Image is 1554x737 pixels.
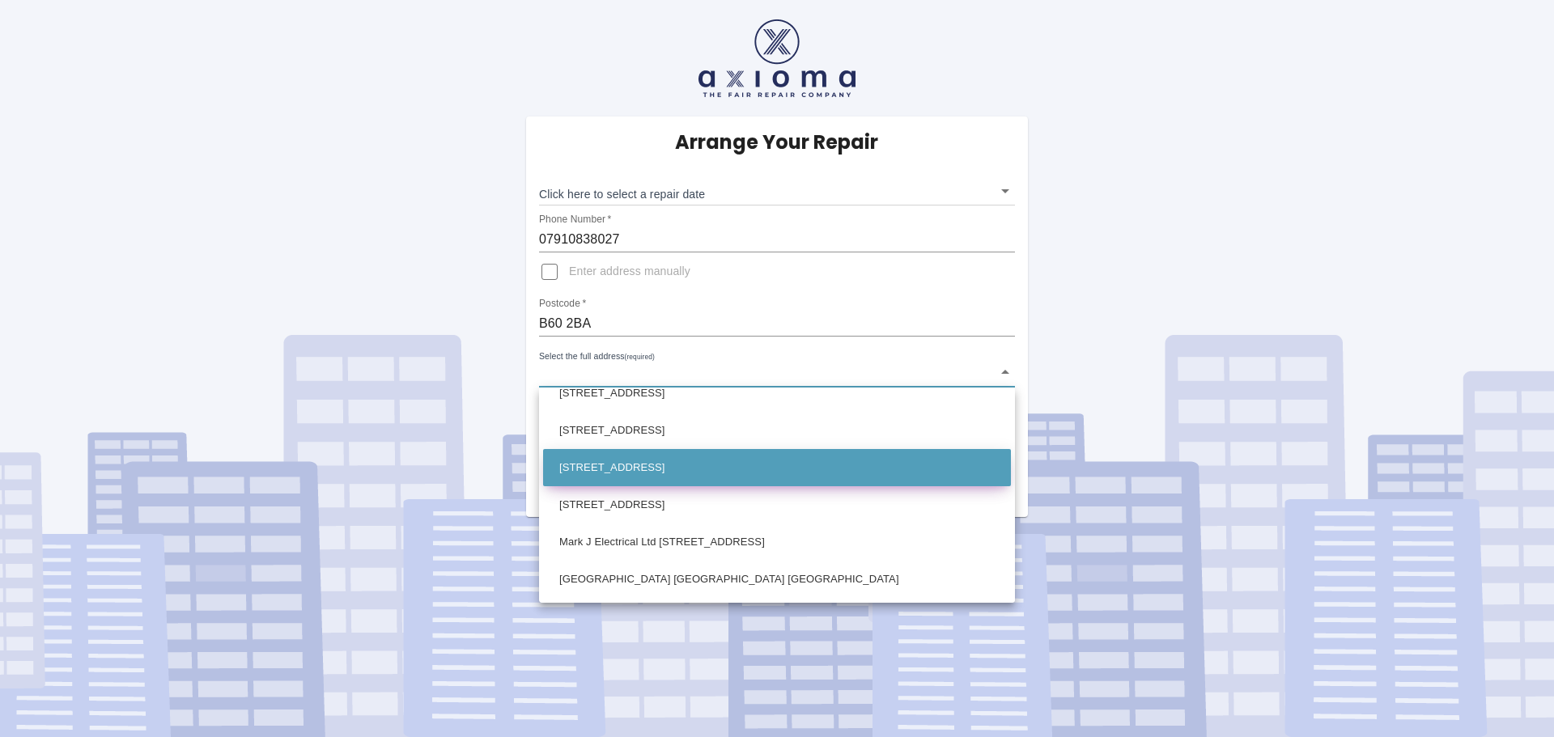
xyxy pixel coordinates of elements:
[543,523,1011,561] li: Mark J Electrical Ltd [STREET_ADDRESS]
[543,486,1011,523] li: [STREET_ADDRESS]
[543,449,1011,486] li: [STREET_ADDRESS]
[543,561,1011,598] li: [GEOGRAPHIC_DATA] [GEOGRAPHIC_DATA] [GEOGRAPHIC_DATA]
[543,375,1011,412] li: [STREET_ADDRESS]
[543,412,1011,449] li: [STREET_ADDRESS]
[543,598,1011,635] li: [STREET_ADDRESS]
